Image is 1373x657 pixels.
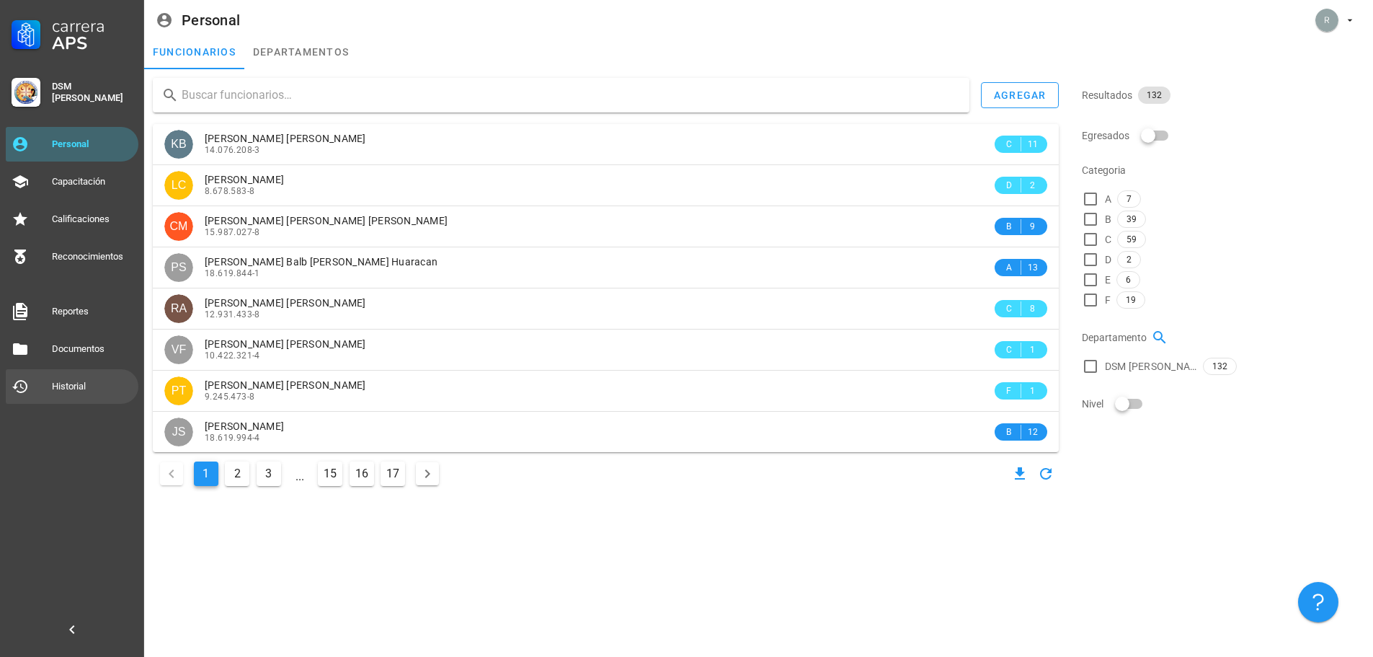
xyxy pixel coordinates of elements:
span: 6 [1126,272,1131,288]
span: 39 [1127,211,1137,227]
div: Nivel [1082,387,1364,421]
span: 59 [1127,232,1137,247]
span: 12 [1027,425,1039,439]
div: avatar [164,171,193,200]
span: [PERSON_NAME] [PERSON_NAME] [205,297,366,309]
a: Calificaciones [6,202,138,237]
span: 132 [1147,87,1162,104]
span: 19 [1126,292,1136,308]
div: Personal [52,138,133,150]
a: Documentos [6,332,138,366]
button: Página actual, página 1 [194,462,218,486]
div: avatar [164,418,193,446]
div: Calificaciones [52,213,133,225]
span: 7 [1127,191,1132,207]
span: C [1105,232,1111,247]
span: 132 [1212,358,1227,374]
span: A [1003,260,1015,275]
span: PS [171,253,186,282]
button: Ir a la página 3 [257,462,281,486]
span: E [1105,273,1111,287]
div: Documentos [52,343,133,355]
div: Resultados [1082,78,1364,113]
a: funcionarios [144,35,244,69]
button: Ir a la página 2 [225,462,249,486]
span: B [1003,425,1015,439]
a: Capacitación [6,164,138,199]
button: Ir a la página 17 [381,462,405,486]
div: Personal [182,12,240,28]
span: KB [171,130,186,159]
span: A [1105,192,1111,206]
button: Página siguiente [416,462,439,485]
span: D [1003,178,1015,193]
span: 8 [1027,301,1039,316]
span: 10.422.321-4 [205,350,260,361]
span: 18.619.844-1 [205,268,260,278]
span: CM [170,212,188,241]
span: 9.245.473-8 [205,392,254,402]
div: Egresados [1082,118,1364,153]
div: DSM [PERSON_NAME] [52,81,133,104]
span: [PERSON_NAME] [205,420,284,432]
span: C [1003,343,1015,357]
a: Historial [6,369,138,404]
a: departamentos [244,35,357,69]
span: 1 [1027,343,1039,357]
div: Reconocimientos [52,251,133,263]
div: Categoria [1082,153,1364,188]
span: PT [172,376,186,405]
span: 8.678.583-8 [205,186,254,196]
span: C [1003,301,1015,316]
span: 18.619.994-4 [205,433,260,443]
span: F [1105,293,1111,307]
a: Reportes [6,294,138,329]
span: 9 [1027,219,1039,234]
div: Carrera [52,17,133,35]
button: agregar [981,82,1059,108]
span: 1 [1027,384,1039,398]
span: LC [172,171,186,200]
span: [PERSON_NAME] [PERSON_NAME] [205,338,366,350]
span: 12.931.433-8 [205,309,260,319]
div: agregar [993,89,1047,101]
div: Historial [52,381,133,392]
span: RA [171,294,187,323]
span: C [1003,137,1015,151]
nav: Navegación de paginación [153,458,446,490]
div: avatar [1315,9,1338,32]
span: 13 [1027,260,1039,275]
div: avatar [164,253,193,282]
span: F [1003,384,1015,398]
span: [PERSON_NAME] [PERSON_NAME] [205,133,366,144]
span: VF [172,335,186,364]
span: D [1105,252,1111,267]
a: Personal [6,127,138,162]
span: ... [288,462,311,485]
button: Ir a la página 15 [318,462,342,486]
div: Reportes [52,306,133,317]
span: [PERSON_NAME] [PERSON_NAME] [PERSON_NAME] [205,215,448,226]
button: Ir a la página 16 [350,462,374,486]
span: 14.076.208-3 [205,145,260,155]
div: avatar [164,212,193,241]
div: Capacitación [52,176,133,188]
span: 11 [1027,137,1039,151]
div: APS [52,35,133,52]
span: [PERSON_NAME] [PERSON_NAME] [205,379,366,391]
div: avatar [164,335,193,364]
span: DSM [PERSON_NAME] [1105,359,1197,374]
span: [PERSON_NAME] [205,174,284,185]
div: avatar [164,294,193,323]
span: [PERSON_NAME] Balb [PERSON_NAME] Huaracan [205,256,437,268]
div: avatar [164,130,193,159]
span: B [1003,219,1015,234]
a: Reconocimientos [6,239,138,274]
span: 2 [1027,178,1039,193]
div: avatar [164,376,193,405]
div: Departamento [1082,320,1364,355]
input: Buscar funcionarios… [182,84,958,107]
span: 15.987.027-8 [205,227,260,237]
span: JS [172,418,186,446]
span: B [1105,212,1111,226]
